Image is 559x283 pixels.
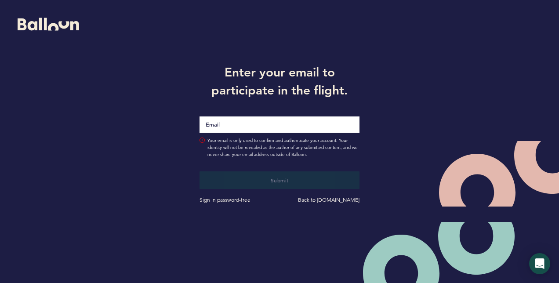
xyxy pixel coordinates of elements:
a: Back to [DOMAIN_NAME] [298,196,359,203]
a: Sign in password-free [200,196,250,203]
h1: Enter your email to participate in the flight. [193,63,366,98]
span: Submit [271,177,289,184]
span: Your email is only used to confirm and authenticate your account. Your identity will not be revea... [207,137,359,158]
button: Submit [200,171,359,189]
div: Open Intercom Messenger [529,253,550,274]
input: Email [200,116,359,133]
